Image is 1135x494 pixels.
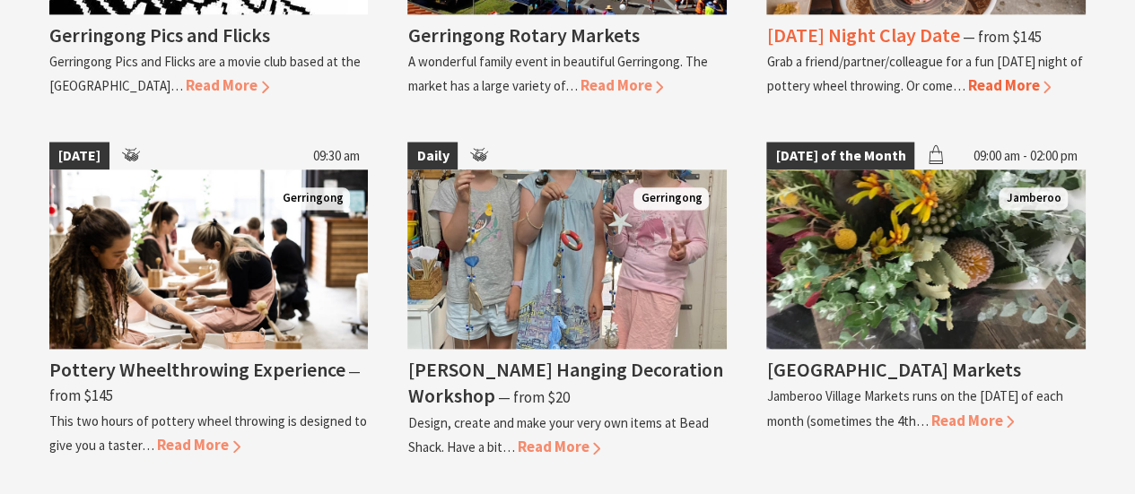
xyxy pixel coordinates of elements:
p: Gerringong Pics and Flicks are a movie club based at the [GEOGRAPHIC_DATA]… [49,53,361,94]
span: Jamberoo [999,187,1068,210]
h4: [DATE] Night Clay Date [766,22,959,48]
img: Smiling happy children after their workshop class [407,169,727,349]
a: Daily Smiling happy children after their workshop class Gerringong [PERSON_NAME] Hanging Decorati... [407,142,727,459]
span: ⁠— from $145 [962,27,1041,47]
span: ⁠— from $20 [497,387,569,407]
h4: [GEOGRAPHIC_DATA] Markets [766,357,1020,382]
span: Gerringong [633,187,709,210]
span: Read More [517,437,600,456]
p: Design, create and make your very own items at Bead Shack. Have a bit… [407,414,708,455]
span: 09:00 am - 02:00 pm [964,142,1086,170]
img: Native bunches [766,169,1086,349]
p: Jamberoo Village Markets runs on the [DATE] of each month (sometimes the 4th… [766,387,1062,429]
p: Grab a friend/partner/colleague for a fun [DATE] night of pottery wheel throwing. Or come… [766,53,1082,94]
h4: Pottery Wheelthrowing Experience [49,357,345,382]
span: Daily [407,142,458,170]
a: [DATE] 09:30 am Picture of a group of people sitting at a pottery wheel making pots with clay a G... [49,142,369,459]
p: This two hours of pottery wheel throwing is designed to give you a taster… [49,412,367,454]
span: Read More [967,75,1051,95]
span: [DATE] of the Month [766,142,914,170]
h4: Gerringong Rotary Markets [407,22,639,48]
span: Read More [186,75,269,95]
span: Gerringong [275,187,350,210]
span: Read More [930,411,1014,430]
span: Read More [157,435,240,455]
img: Picture of a group of people sitting at a pottery wheel making pots with clay a [49,169,369,349]
a: [DATE] of the Month 09:00 am - 02:00 pm Native bunches Jamberoo [GEOGRAPHIC_DATA] Markets Jambero... [766,142,1086,459]
h4: [PERSON_NAME] Hanging Decoration Workshop [407,357,722,408]
span: [DATE] [49,142,109,170]
span: Read More [580,75,663,95]
span: 09:30 am [303,142,368,170]
h4: Gerringong Pics and Flicks [49,22,270,48]
p: A wonderful family event in beautiful Gerringong. The market has a large variety of… [407,53,707,94]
